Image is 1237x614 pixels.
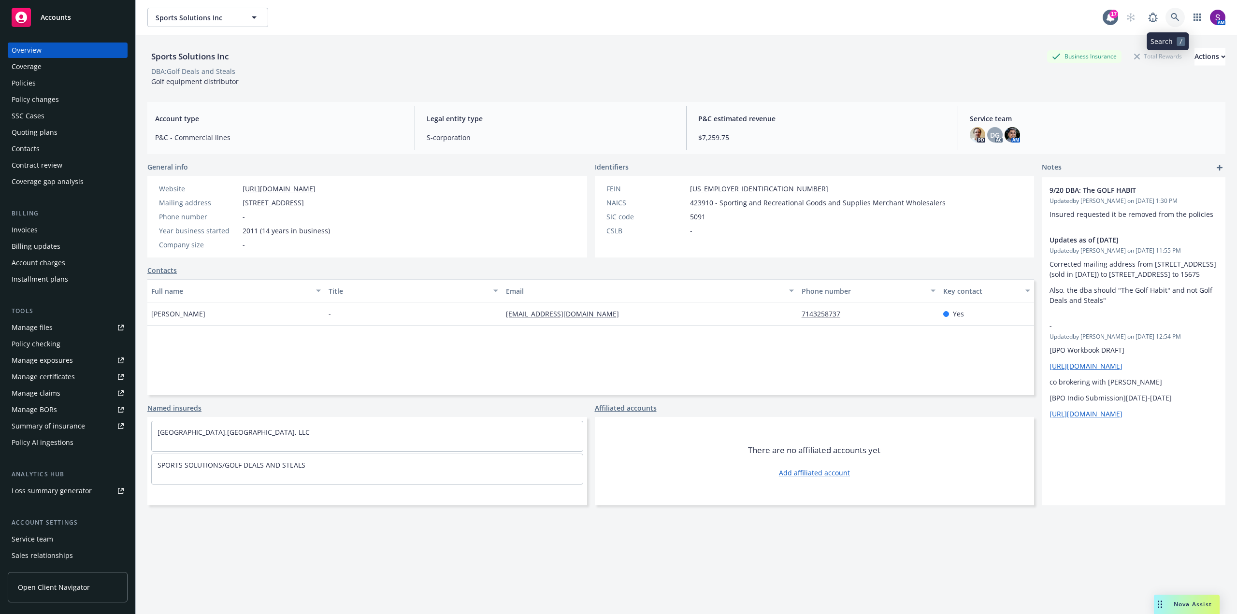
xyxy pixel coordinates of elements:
span: 423910 - Sporting and Recreational Goods and Supplies Merchant Wholesalers [690,198,946,208]
span: Account type [155,114,403,124]
div: Billing [8,209,128,218]
a: [URL][DOMAIN_NAME] [1050,361,1122,371]
img: photo [1005,127,1020,143]
div: Manage claims [12,386,60,401]
div: Coverage gap analysis [12,174,84,189]
p: Also, the dba should "The Golf Habit" and not Golf Deals and Steals" [1050,285,1218,305]
p: [BPO Indio Submission][DATE]-[DATE] [1050,393,1218,403]
a: Affiliated accounts [595,403,657,413]
div: Title [329,286,488,296]
a: Billing updates [8,239,128,254]
span: Identifiers [595,162,629,172]
div: Contacts [12,141,40,157]
div: Billing updates [12,239,60,254]
a: Contacts [8,141,128,157]
span: - [243,212,245,222]
a: Named insureds [147,403,201,413]
div: Installment plans [12,271,68,287]
div: Account settings [8,518,128,528]
a: add [1214,162,1225,173]
span: Service team [970,114,1218,124]
div: Updates as of [DATE]Updatedby [PERSON_NAME] on [DATE] 11:55 PMCorrected mailing address from [STR... [1042,227,1225,313]
a: [GEOGRAPHIC_DATA],[GEOGRAPHIC_DATA], LLC [158,428,310,437]
span: Legal entity type [427,114,675,124]
div: Manage exposures [12,353,73,368]
span: General info [147,162,188,172]
span: - [690,226,692,236]
button: Full name [147,279,325,302]
div: 9/20 DBA: The GOLF HABITUpdatedby [PERSON_NAME] on [DATE] 1:30 PMInsured requested it be removed ... [1042,177,1225,227]
div: FEIN [606,184,686,194]
div: Actions [1194,47,1225,66]
a: Manage files [8,320,128,335]
div: Policy checking [12,336,60,352]
p: co brokering with [PERSON_NAME] [1050,377,1218,387]
a: Accounts [8,4,128,31]
a: Add affiliated account [779,468,850,478]
button: Sports Solutions Inc [147,8,268,27]
div: Sports Solutions Inc [147,50,232,63]
a: Coverage gap analysis [8,174,128,189]
span: Accounts [41,14,71,21]
a: Start snowing [1121,8,1140,27]
a: Quoting plans [8,125,128,140]
div: -Updatedby [PERSON_NAME] on [DATE] 12:54 PM[BPO Workbook DRAFT][URL][DOMAIN_NAME]co brokering wit... [1042,313,1225,427]
div: Tools [8,306,128,316]
span: Open Client Navigator [18,582,90,592]
a: SPORTS SOLUTIONS/GOLF DEALS AND STEALS [158,460,305,470]
a: Overview [8,43,128,58]
a: Switch app [1188,8,1207,27]
a: Contacts [147,265,177,275]
div: Invoices [12,222,38,238]
a: Report a Bug [1143,8,1163,27]
a: Service team [8,531,128,547]
a: Contract review [8,157,128,173]
div: Manage files [12,320,53,335]
div: Summary of insurance [12,418,85,434]
span: Updates as of [DATE] [1050,235,1193,245]
div: Phone number [159,212,239,222]
div: Drag to move [1154,595,1166,614]
div: Full name [151,286,310,296]
span: Insured requested it be removed from the policies [1050,210,1213,219]
a: Account charges [8,255,128,271]
a: Manage exposures [8,353,128,368]
div: Service team [12,531,53,547]
div: Policy changes [12,92,59,107]
div: Manage certificates [12,369,75,385]
div: Overview [12,43,42,58]
span: Nova Assist [1174,600,1212,608]
span: - [1050,321,1193,331]
span: Updated by [PERSON_NAME] on [DATE] 12:54 PM [1050,332,1218,341]
a: Policy changes [8,92,128,107]
div: Loss summary generator [12,483,92,499]
a: Coverage [8,59,128,74]
div: NAICS [606,198,686,208]
div: Phone number [802,286,925,296]
span: Yes [953,309,964,319]
a: [URL][DOMAIN_NAME] [1050,409,1122,418]
button: Phone number [798,279,940,302]
div: 17 [1109,10,1118,18]
div: Manage BORs [12,402,57,417]
button: Email [502,279,798,302]
a: Sales relationships [8,548,128,563]
img: photo [1210,10,1225,25]
a: [URL][DOMAIN_NAME] [243,184,316,193]
div: Mailing address [159,198,239,208]
span: - [329,309,331,319]
div: Account charges [12,255,65,271]
div: Key contact [943,286,1020,296]
span: Golf equipment distributor [151,77,239,86]
a: [EMAIL_ADDRESS][DOMAIN_NAME] [506,309,627,318]
span: There are no affiliated accounts yet [748,444,880,456]
span: [PERSON_NAME] [151,309,205,319]
span: $7,259.75 [698,132,946,143]
div: Policies [12,75,36,91]
div: Website [159,184,239,194]
a: Installment plans [8,271,128,287]
button: Nova Assist [1154,595,1220,614]
p: [BPO Workbook DRAFT] [1050,345,1218,355]
span: Updated by [PERSON_NAME] on [DATE] 11:55 PM [1050,246,1218,255]
div: Contract review [12,157,62,173]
